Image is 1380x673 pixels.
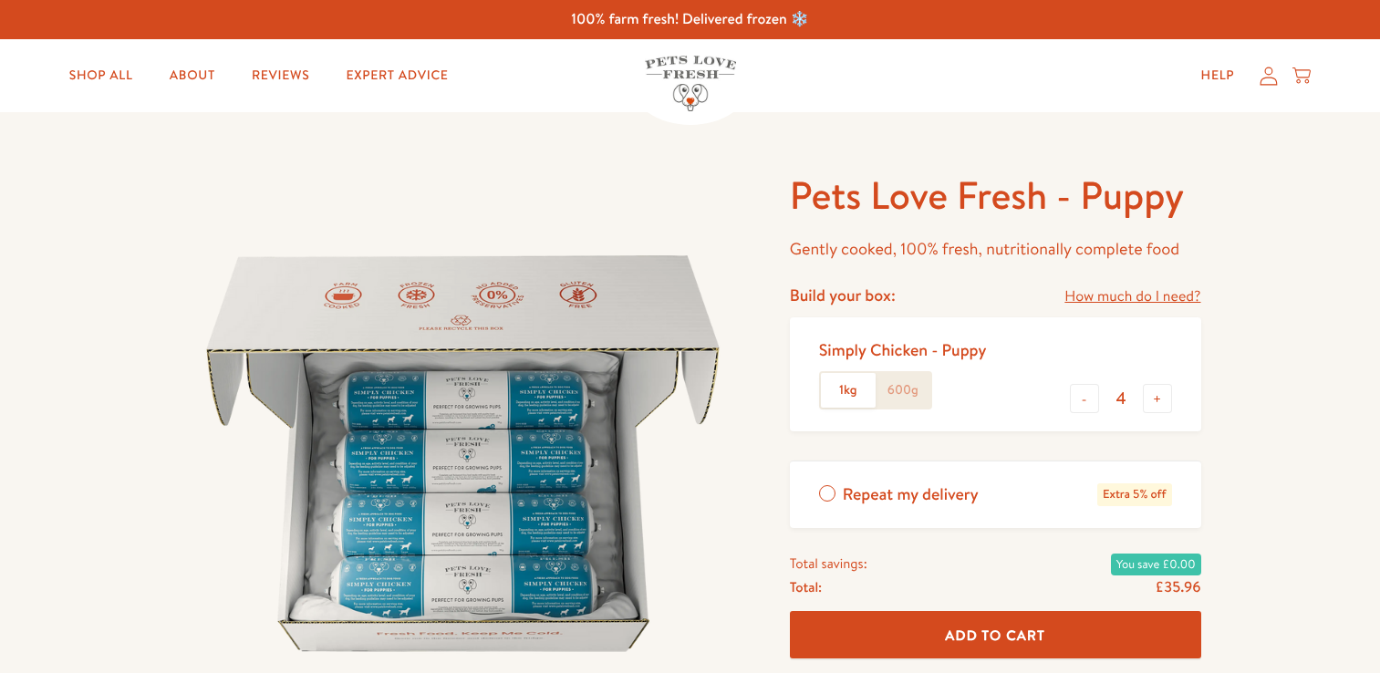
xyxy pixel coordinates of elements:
button: - [1070,384,1099,413]
button: + [1143,384,1172,413]
span: You save £0.00 [1111,553,1201,575]
label: 600g [876,373,930,408]
span: Extra 5% off [1097,483,1171,506]
a: Reviews [237,57,324,94]
span: Total: [790,575,822,598]
a: How much do I need? [1064,285,1200,309]
p: Gently cooked, 100% fresh, nutritionally complete food [790,235,1201,264]
a: Expert Advice [331,57,462,94]
img: Pets Love Fresh [645,56,736,111]
span: Repeat my delivery [843,483,979,506]
a: Help [1187,57,1250,94]
span: £35.96 [1156,576,1201,596]
span: Total savings: [790,551,867,575]
h1: Pets Love Fresh - Puppy [790,171,1201,221]
h4: Build your box: [790,285,896,305]
span: Add To Cart [945,625,1045,644]
a: Shop All [55,57,148,94]
label: 1kg [821,373,876,408]
button: Add To Cart [790,611,1201,659]
div: Simply Chicken - Puppy [819,339,987,360]
a: About [155,57,230,94]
